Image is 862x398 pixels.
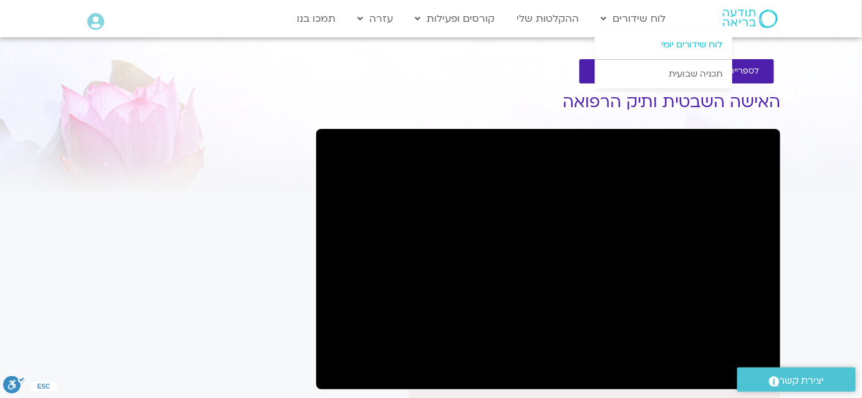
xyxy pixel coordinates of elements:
a: תמכו בנו [291,7,342,31]
a: לוח שידורים [595,7,672,31]
span: יצירת קשר [780,372,825,389]
a: ההקלטות שלי [511,7,586,31]
a: לוח שידורים יומי [595,31,732,59]
a: עזרה [352,7,400,31]
a: קורסים ופעילות [409,7,501,31]
a: תכניה שבועית [595,60,732,88]
h1: האישה השבטית ותיק הרפואה [316,93,780,111]
a: יצירת קשר [737,367,856,392]
img: תודעה בריאה [723,9,778,28]
a: להקלטות שלי [579,59,660,83]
